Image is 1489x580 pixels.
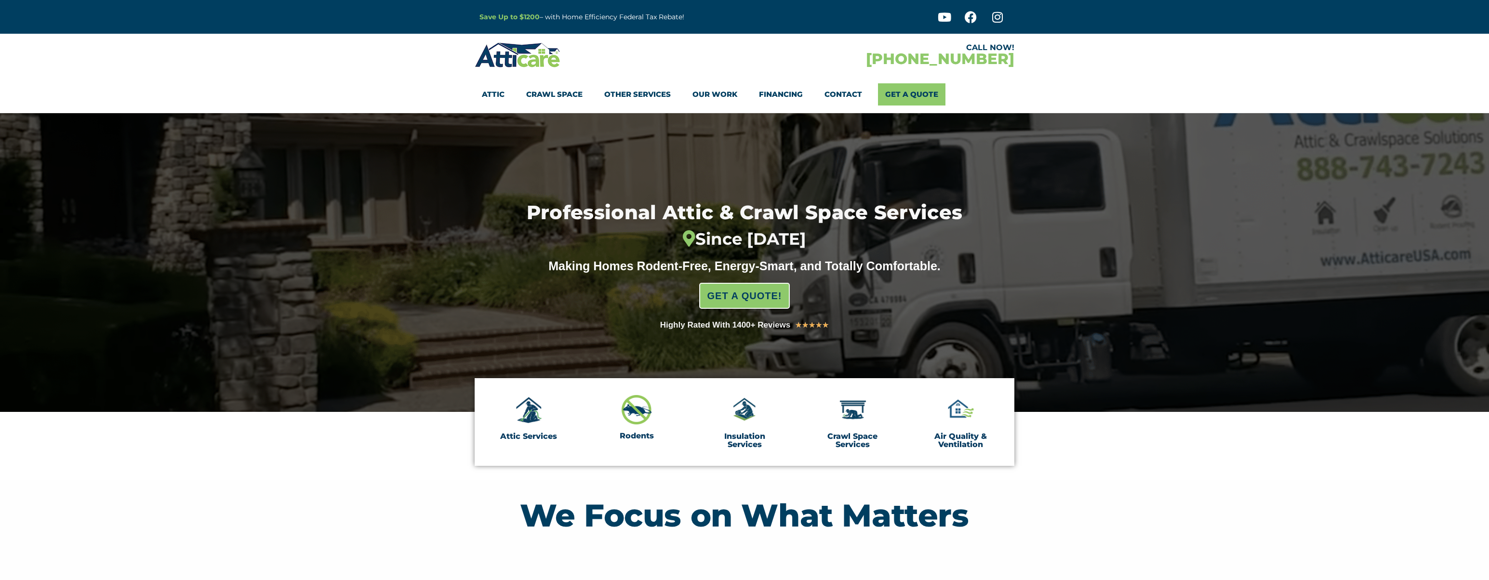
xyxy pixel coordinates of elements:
[479,12,792,23] p: – with Home Efficiency Federal Tax Rebate!
[500,432,557,441] a: Attic Services
[707,286,782,305] span: GET A QUOTE!
[620,431,654,440] a: Rodents
[692,83,737,105] a: Our Work
[660,318,791,332] div: Highly Rated With 1400+ Reviews
[744,44,1014,52] div: CALL NOW!
[604,83,671,105] a: Other Services
[482,229,1007,249] div: Since [DATE]
[827,432,877,449] a: Crawl Space Services
[482,83,1007,105] nav: Menu
[530,259,959,273] div: Making Homes Rodent-Free, Energy-Smart, and Totally Comfortable.
[526,83,583,105] a: Crawl Space
[759,83,803,105] a: Financing
[934,432,987,449] a: Air Quality & Ventilation
[479,13,540,21] a: Save Up to $1200
[724,432,765,449] a: Insulation Services
[482,203,1007,249] h1: Professional Attic & Crawl Space Services
[878,83,945,105] a: Get A Quote
[802,319,809,331] i: ★
[809,319,815,331] i: ★
[822,319,829,331] i: ★
[795,319,802,331] i: ★
[482,83,505,105] a: Attic
[795,319,829,331] div: 5/5
[699,283,790,309] a: GET A QUOTE!
[824,83,862,105] a: Contact
[815,319,822,331] i: ★
[479,500,1010,531] h2: We Focus on What Matters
